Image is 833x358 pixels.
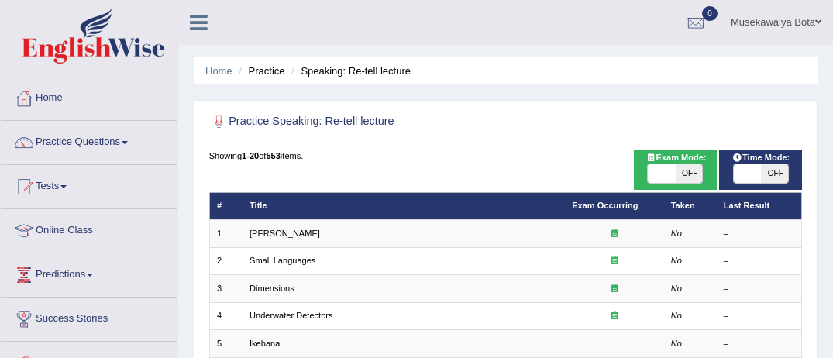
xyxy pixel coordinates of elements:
span: OFF [676,164,703,183]
a: Home [1,77,177,115]
em: No [671,339,682,348]
a: Small Languages [250,256,315,265]
h2: Practice Speaking: Re-tell lecture [209,112,577,132]
a: Online Class [1,209,177,248]
div: Showing of items. [209,150,803,162]
div: Exam occurring question [572,228,656,240]
a: [PERSON_NAME] [250,229,320,238]
td: 3 [209,275,243,302]
li: Practice [235,64,284,78]
th: Last Result [716,192,802,219]
a: Underwater Detectors [250,311,332,320]
th: Title [243,192,565,219]
a: Tests [1,165,177,204]
th: Taken [663,192,716,219]
div: Exam occurring question [572,310,656,322]
span: 0 [702,6,718,21]
a: Predictions [1,253,177,292]
a: Ikebana [250,339,280,348]
div: Show exams occurring in exams [634,150,717,190]
div: – [724,255,794,267]
em: No [671,256,682,265]
th: # [209,192,243,219]
em: No [671,229,682,238]
span: OFF [761,164,788,183]
td: 4 [209,302,243,329]
div: Exam occurring question [572,255,656,267]
span: Exam Mode: [640,151,711,165]
a: Success Stories [1,298,177,336]
em: No [671,311,682,320]
b: 1-20 [242,151,259,160]
div: – [724,228,794,240]
td: 2 [209,247,243,274]
a: Exam Occurring [572,201,638,210]
a: Home [205,65,232,77]
td: 5 [209,330,243,357]
a: Dimensions [250,284,294,293]
li: Speaking: Re-tell lecture [287,64,411,78]
div: Exam occurring question [572,283,656,295]
span: Time Mode: [727,151,795,165]
b: 553 [266,151,280,160]
div: – [724,310,794,322]
em: No [671,284,682,293]
div: – [724,283,794,295]
td: 1 [209,220,243,247]
div: – [724,338,794,350]
a: Practice Questions [1,121,177,160]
